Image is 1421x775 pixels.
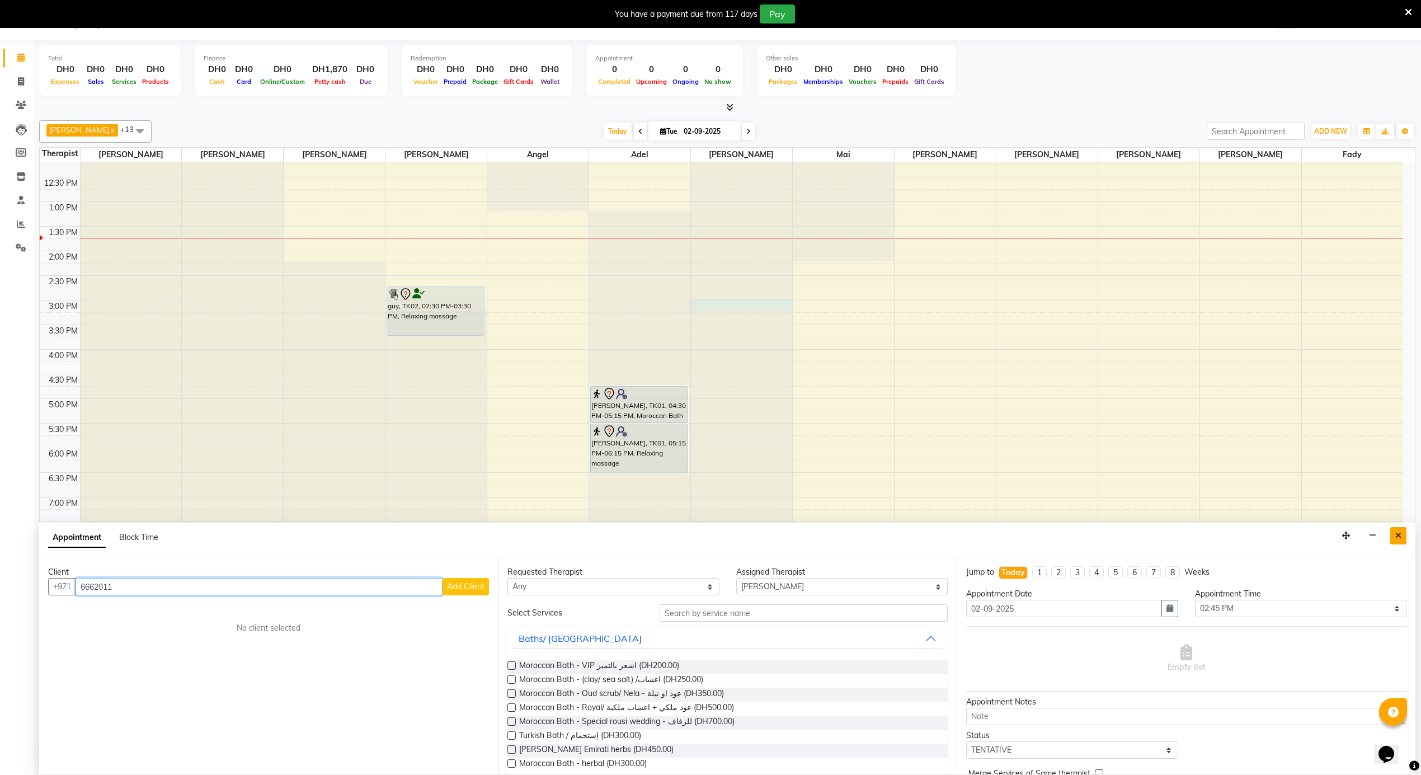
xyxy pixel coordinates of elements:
[766,54,947,63] div: Other sales
[46,350,80,361] div: 4:00 PM
[660,604,948,622] input: Search by service name
[591,387,687,422] div: [PERSON_NAME], TK01, 04:30 PM-05:15 PM, Moroccan Bath - (clay/ sea salt) /اعشاب
[50,125,110,134] span: [PERSON_NAME]
[204,63,230,76] div: DH0
[1165,566,1180,579] li: 8
[1001,567,1025,579] div: Today
[801,78,846,86] span: Memberships
[120,125,142,134] span: +13
[736,566,948,578] div: Assigned Therapist
[48,528,106,548] span: Appointment
[75,622,462,634] div: No client selected
[846,78,879,86] span: Vouchers
[519,688,724,702] span: Moroccan Bath - Oud scrub/ Nela - عود او نيلة (DH350.00)
[46,424,80,435] div: 5:30 PM
[595,78,633,86] span: Completed
[119,532,158,542] span: Block Time
[1374,730,1410,764] iframe: chat widget
[443,578,489,595] button: Add Client
[82,63,109,76] div: DH0
[352,63,379,76] div: DH0
[1184,566,1210,578] div: Weeks
[109,63,139,76] div: DH0
[284,148,385,162] span: [PERSON_NAME]
[85,78,107,86] span: Sales
[519,716,735,730] span: Moroccan Bath - Special rousi wedding - للزفاف (DH700.00)
[1108,566,1123,579] li: 5
[519,758,647,772] span: Moroccan Bath - herbal (DH300.00)
[206,78,228,86] span: Cash
[519,674,703,688] span: Moroccan Bath - (clay/ sea salt) /اعشاب (DH250.00)
[1070,566,1085,579] li: 3
[411,63,441,76] div: DH0
[966,600,1162,617] input: yyyy-mm-dd
[42,177,80,189] div: 12:30 PM
[702,78,734,86] span: No show
[589,148,690,162] span: Adel
[40,148,80,159] div: Therapist
[702,63,734,76] div: 0
[139,63,172,76] div: DH0
[46,300,80,312] div: 3:00 PM
[46,473,80,485] div: 6:30 PM
[357,78,374,86] span: Due
[182,148,283,162] span: [PERSON_NAME]
[966,566,994,578] div: Jump to
[1127,566,1142,579] li: 6
[519,730,641,744] span: Turkish Bath / إستجمام (DH300.00)
[110,125,115,134] a: x
[109,78,139,86] span: Services
[591,424,687,473] div: [PERSON_NAME], TK01, 05:15 PM-06:15 PM, Relaxing massage
[512,628,943,649] button: Baths/ [GEOGRAPHIC_DATA]
[633,63,670,76] div: 0
[766,78,801,86] span: Packages
[441,78,469,86] span: Prepaid
[387,287,483,335] div: guy, TK02, 02:30 PM-03:30 PM, Relaxing massage
[1195,588,1407,600] div: Appointment Time
[411,54,563,63] div: Redemption
[1051,566,1066,579] li: 2
[966,696,1406,708] div: Appointment Notes
[604,123,632,140] span: Today
[385,148,487,162] span: [PERSON_NAME]
[501,78,537,86] span: Gift Cards
[1146,566,1161,579] li: 7
[615,8,757,20] div: You have a payment due from 117 days
[507,566,719,578] div: Requested Therapist
[46,251,80,263] div: 2:00 PM
[48,566,489,578] div: Client
[501,63,537,76] div: DH0
[204,54,379,63] div: Finance
[139,78,172,86] span: Products
[966,588,1178,600] div: Appointment Date
[846,63,879,76] div: DH0
[46,276,80,288] div: 2:30 PM
[230,63,257,76] div: DH0
[911,78,947,86] span: Gift Cards
[48,54,172,63] div: Total
[499,607,651,619] div: Select Services
[46,202,80,214] div: 1:00 PM
[680,123,736,140] input: 2025-09-02
[801,63,846,76] div: DH0
[691,148,792,162] span: [PERSON_NAME]
[1314,127,1347,135] span: ADD NEW
[537,63,563,76] div: DH0
[1089,566,1104,579] li: 4
[48,78,82,86] span: Expenses
[46,374,80,386] div: 4:30 PM
[411,78,441,86] span: Voucher
[46,227,80,238] div: 1:30 PM
[519,744,674,758] span: [PERSON_NAME] Emirati herbs (DH450.00)
[469,78,501,86] span: Package
[46,399,80,411] div: 5:00 PM
[633,78,670,86] span: Upcoming
[46,448,80,460] div: 6:00 PM
[312,78,349,86] span: Petty cash
[879,78,911,86] span: Prepaids
[469,63,501,76] div: DH0
[793,148,894,162] span: Mai
[81,148,182,162] span: [PERSON_NAME]
[879,63,911,76] div: DH0
[308,63,352,76] div: DH1,870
